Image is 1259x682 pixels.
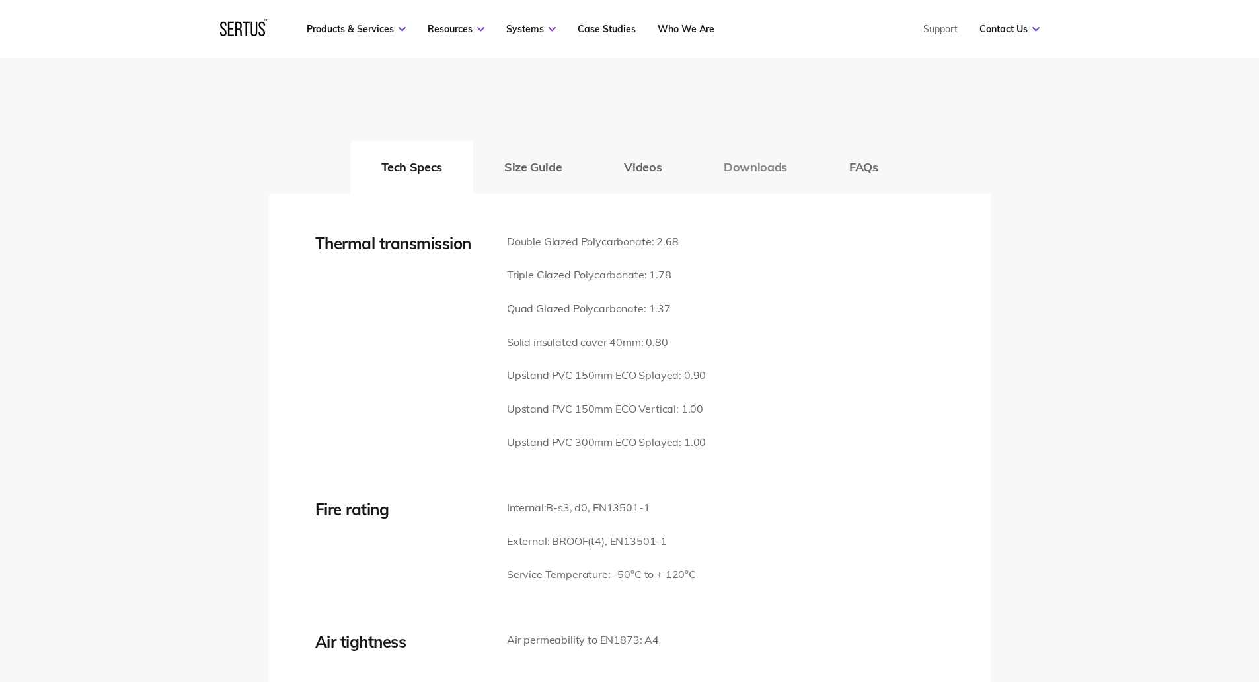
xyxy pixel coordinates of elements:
[546,501,650,514] span: B-s3, d0, EN13501-1
[507,534,559,548] span: External: B
[307,23,406,35] a: Products & Services
[507,267,706,284] p: Triple Glazed Polycarbonate: 1.78
[818,141,909,194] button: FAQs
[428,23,484,35] a: Resources
[658,23,714,35] a: Who We Are
[507,334,706,351] p: Solid insulated cover 40mm: 0.80
[979,23,1040,35] a: Contact Us
[507,566,696,583] p: Service Temperature: -50°C to + 120°C
[506,23,556,35] a: Systems
[315,499,487,519] div: Fire rating
[923,23,958,35] a: Support
[507,401,706,418] p: Upstand PVC 150mm ECO Vertical: 1.00
[1021,529,1259,682] iframe: Chat Widget
[315,234,487,253] div: Thermal transmission
[507,499,696,517] p: Internal:
[588,534,667,548] span: (t4), EN13501-1
[315,632,487,652] div: Air tightness
[593,141,693,194] button: Videos
[559,534,588,548] span: ROOF
[473,141,593,194] button: Size Guide
[507,367,706,384] p: Upstand PVC 150mm ECO Splayed: 0.90
[507,434,706,451] p: Upstand PVC 300mm ECO Splayed: 1.00
[507,632,659,649] p: Air permeability to EN1873: A4
[507,234,706,251] p: Double Glazed Polycarbonate: 2.68
[693,141,818,194] button: Downloads
[578,23,636,35] a: Case Studies
[507,300,706,318] p: Quad Glazed Polycarbonate: 1.37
